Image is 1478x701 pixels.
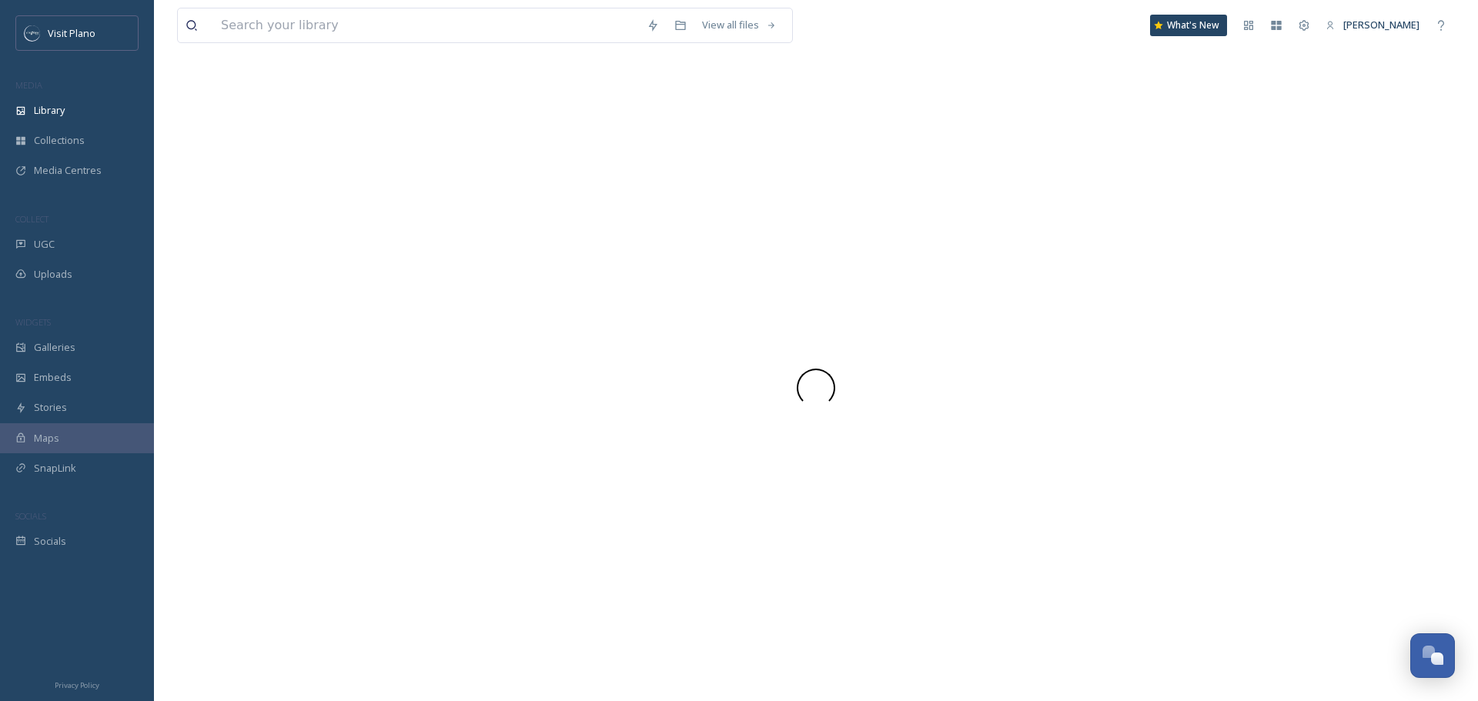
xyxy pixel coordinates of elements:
span: UGC [34,237,55,252]
span: Maps [34,431,59,446]
span: SnapLink [34,461,76,476]
span: Uploads [34,267,72,282]
span: [PERSON_NAME] [1343,18,1419,32]
span: WIDGETS [15,316,51,328]
span: Socials [34,534,66,549]
span: SOCIALS [15,510,46,522]
span: MEDIA [15,79,42,91]
span: Collections [34,133,85,148]
span: Embeds [34,370,72,385]
input: Search your library [213,8,639,42]
a: What's New [1150,15,1227,36]
span: Stories [34,400,67,415]
span: Media Centres [34,163,102,178]
a: View all files [694,10,784,40]
span: Library [34,103,65,118]
img: images.jpeg [25,25,40,41]
a: Privacy Policy [55,675,99,693]
span: Privacy Policy [55,680,99,690]
span: Galleries [34,340,75,355]
span: Visit Plano [48,26,95,40]
button: Open Chat [1410,633,1455,678]
a: [PERSON_NAME] [1318,10,1427,40]
span: COLLECT [15,213,48,225]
